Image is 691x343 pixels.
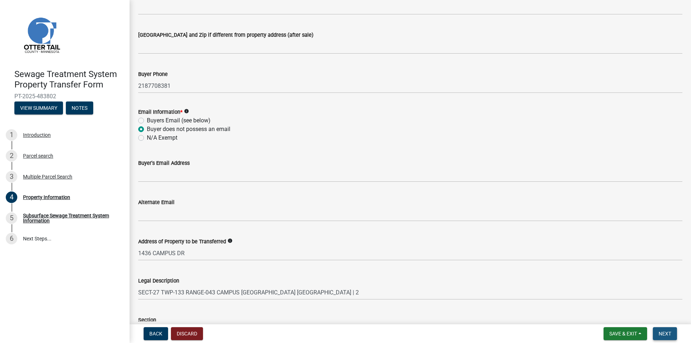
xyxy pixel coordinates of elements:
[23,132,51,137] div: Introduction
[147,134,177,142] label: N/A Exempt
[138,279,179,284] label: Legal Description
[6,212,17,224] div: 5
[23,153,53,158] div: Parcel search
[6,150,17,162] div: 2
[138,110,182,115] label: Email Information
[138,33,313,38] label: [GEOGRAPHIC_DATA] and Zip if different from property address (after sale)
[138,161,190,166] label: Buyer's Email Address
[144,327,168,340] button: Back
[14,93,115,100] span: PT-2025-483802
[14,69,124,90] h4: Sewage Treatment System Property Transfer Form
[184,109,189,114] i: info
[653,327,677,340] button: Next
[147,116,211,125] label: Buyers Email (see below)
[14,101,63,114] button: View Summary
[227,238,232,243] i: info
[66,101,93,114] button: Notes
[149,331,162,337] span: Back
[604,327,647,340] button: Save & Exit
[6,129,17,141] div: 1
[6,171,17,182] div: 3
[138,72,168,77] label: Buyer Phone
[23,195,70,200] div: Property Information
[609,331,637,337] span: Save & Exit
[6,233,17,244] div: 6
[6,191,17,203] div: 4
[14,8,68,62] img: Otter Tail County, Minnesota
[138,239,226,244] label: Address of Property to be Transferred
[147,125,230,134] label: Buyer does not possess an email
[138,318,156,323] label: Section
[66,105,93,111] wm-modal-confirm: Notes
[23,174,72,179] div: Multiple Parcel Search
[659,331,671,337] span: Next
[14,105,63,111] wm-modal-confirm: Summary
[138,200,175,205] label: Alternate Email
[23,213,118,223] div: Subsurface Sewage Treatment System Information
[171,327,203,340] button: Discard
